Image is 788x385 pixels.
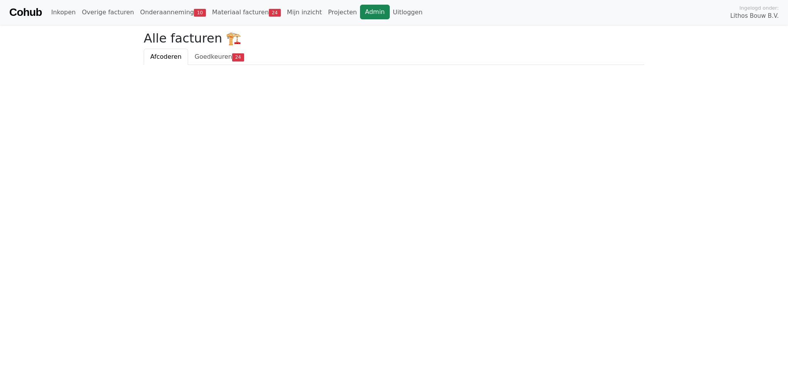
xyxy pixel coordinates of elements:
[232,53,244,61] span: 24
[79,5,137,20] a: Overige facturen
[730,12,779,20] span: Lithos Bouw B.V.
[195,53,232,60] span: Goedkeuren
[269,9,281,17] span: 24
[284,5,325,20] a: Mijn inzicht
[390,5,426,20] a: Uitloggen
[325,5,360,20] a: Projecten
[360,5,390,19] a: Admin
[144,31,644,46] h2: Alle facturen 🏗️
[144,49,188,65] a: Afcoderen
[150,53,182,60] span: Afcoderen
[137,5,209,20] a: Onderaanneming10
[48,5,78,20] a: Inkopen
[188,49,251,65] a: Goedkeuren24
[209,5,284,20] a: Materiaal facturen24
[194,9,206,17] span: 10
[739,4,779,12] span: Ingelogd onder:
[9,3,42,22] a: Cohub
